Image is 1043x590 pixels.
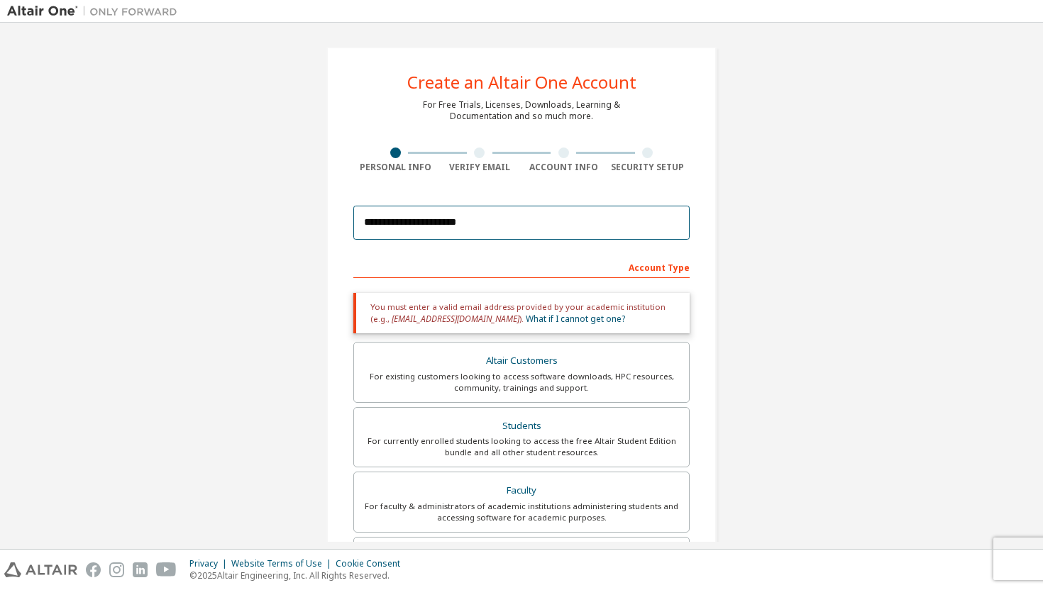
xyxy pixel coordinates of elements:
div: For faculty & administrators of academic institutions administering students and accessing softwa... [363,501,680,523]
div: Privacy [189,558,231,569]
div: Account Type [353,255,690,278]
div: Website Terms of Use [231,558,336,569]
div: Verify Email [438,162,522,173]
div: Faculty [363,481,680,501]
p: © 2025 Altair Engineering, Inc. All Rights Reserved. [189,569,409,581]
div: For currently enrolled students looking to access the free Altair Student Edition bundle and all ... [363,435,680,458]
div: For existing customers looking to access software downloads, HPC resources, community, trainings ... [363,371,680,394]
div: Cookie Consent [336,558,409,569]
img: altair_logo.svg [4,562,77,577]
img: linkedin.svg [133,562,148,577]
img: instagram.svg [109,562,124,577]
div: Personal Info [353,162,438,173]
img: youtube.svg [156,562,177,577]
span: [EMAIL_ADDRESS][DOMAIN_NAME] [392,313,519,325]
div: Create an Altair One Account [407,74,636,91]
img: Altair One [7,4,184,18]
div: Altair Customers [363,351,680,371]
div: Students [363,416,680,436]
a: What if I cannot get one? [526,313,625,325]
div: You must enter a valid email address provided by your academic institution (e.g., ). [353,293,690,333]
div: Security Setup [606,162,690,173]
div: Account Info [521,162,606,173]
img: facebook.svg [86,562,101,577]
div: For Free Trials, Licenses, Downloads, Learning & Documentation and so much more. [423,99,620,122]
